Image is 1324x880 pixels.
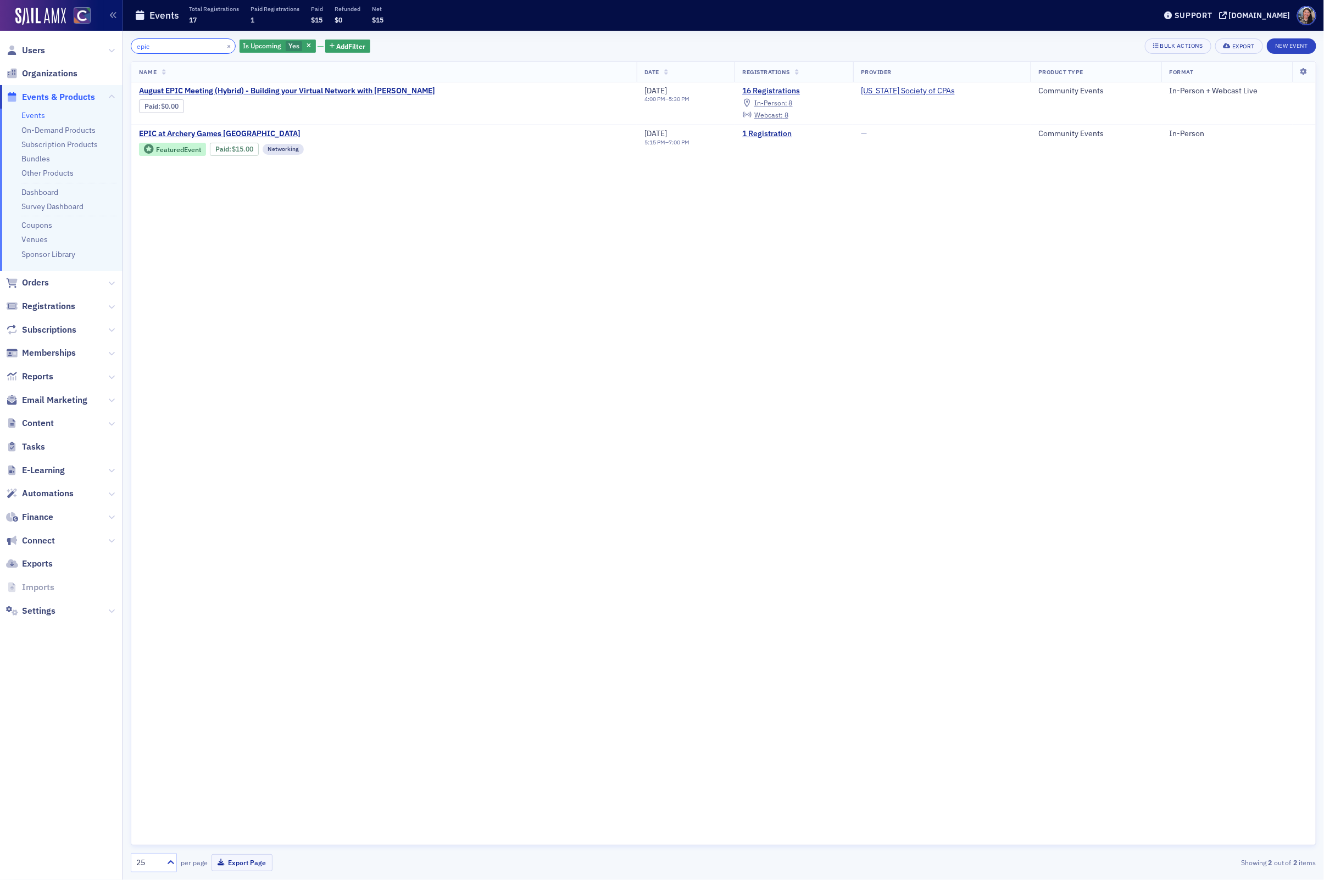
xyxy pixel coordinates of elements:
[210,143,259,156] div: Paid: 1 - $1500
[644,139,689,146] div: –
[243,41,282,50] span: Is Upcoming
[22,347,76,359] span: Memberships
[6,44,45,57] a: Users
[1169,86,1308,96] div: In-Person + Webcast Live
[6,300,75,312] a: Registrations
[861,128,867,138] span: —
[139,86,435,96] span: August EPIC Meeting (Hybrid) - Building your Virtual Network with Melissa Armstrong
[6,91,95,103] a: Events & Products
[1038,68,1083,76] span: Product Type
[742,86,845,96] a: 16 Registrations
[144,102,162,110] span: :
[15,8,66,25] img: SailAMX
[1292,857,1299,867] strong: 2
[311,5,323,13] p: Paid
[22,91,95,103] span: Events & Products
[212,854,272,871] button: Export Page
[644,95,665,103] time: 4:00 PM
[181,857,208,867] label: per page
[1219,12,1294,19] button: [DOMAIN_NAME]
[644,68,659,76] span: Date
[139,129,324,139] span: EPIC at Archery Games Denver
[6,441,45,453] a: Tasks
[22,511,53,523] span: Finance
[21,154,50,164] a: Bundles
[21,139,98,149] a: Subscription Products
[22,394,87,406] span: Email Marketing
[335,15,342,24] span: $0
[6,324,76,336] a: Subscriptions
[240,40,316,53] div: Yes
[6,68,77,80] a: Organizations
[22,487,74,500] span: Automations
[1266,857,1274,867] strong: 2
[6,535,55,547] a: Connect
[1169,129,1308,139] div: In-Person
[785,110,788,119] span: 8
[1160,43,1203,49] div: Bulk Actions
[644,128,667,138] span: [DATE]
[669,95,689,103] time: 5:30 PM
[139,143,206,156] div: Featured Event
[644,96,689,103] div: –
[22,581,54,593] span: Imports
[22,417,54,429] span: Content
[189,15,197,24] span: 17
[742,99,792,108] a: In-Person: 8
[6,417,54,429] a: Content
[22,324,76,336] span: Subscriptions
[162,102,179,110] span: $0.00
[251,15,254,24] span: 1
[754,98,787,107] span: In-Person :
[215,145,232,153] span: :
[1267,38,1316,54] button: New Event
[325,40,370,53] button: AddFilter
[144,102,158,110] a: Paid
[311,15,322,24] span: $15
[372,5,383,13] p: Net
[335,5,360,13] p: Refunded
[139,68,157,76] span: Name
[136,857,160,868] div: 25
[644,86,667,96] span: [DATE]
[1215,38,1263,54] button: Export
[6,558,53,570] a: Exports
[669,138,689,146] time: 7:00 PM
[742,111,788,120] a: Webcast: 8
[22,371,53,383] span: Reports
[139,99,184,113] div: Paid: 19 - $0
[224,41,234,51] button: ×
[1297,6,1316,25] span: Profile
[789,98,793,107] span: 8
[21,187,58,197] a: Dashboard
[21,220,52,230] a: Coupons
[21,249,75,259] a: Sponsor Library
[1169,68,1193,76] span: Format
[1229,10,1290,20] div: [DOMAIN_NAME]
[22,68,77,80] span: Organizations
[156,147,201,153] div: Featured Event
[644,138,665,146] time: 5:15 PM
[21,125,96,135] a: On-Demand Products
[861,86,955,96] span: Colorado Society of CPAs
[21,168,74,178] a: Other Products
[66,7,91,26] a: View Homepage
[6,347,76,359] a: Memberships
[6,487,74,500] a: Automations
[22,558,53,570] span: Exports
[22,44,45,57] span: Users
[21,110,45,120] a: Events
[131,38,236,54] input: Search…
[1038,129,1154,139] div: Community Events
[1175,10,1212,20] div: Support
[1232,43,1255,49] div: Export
[754,110,783,119] span: Webcast :
[861,68,892,76] span: Provider
[6,581,54,593] a: Imports
[139,129,397,139] a: EPIC at Archery Games [GEOGRAPHIC_DATA]
[74,7,91,24] img: SailAMX
[21,201,84,211] a: Survey Dashboard
[6,605,55,617] a: Settings
[1145,38,1211,54] button: Bulk Actions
